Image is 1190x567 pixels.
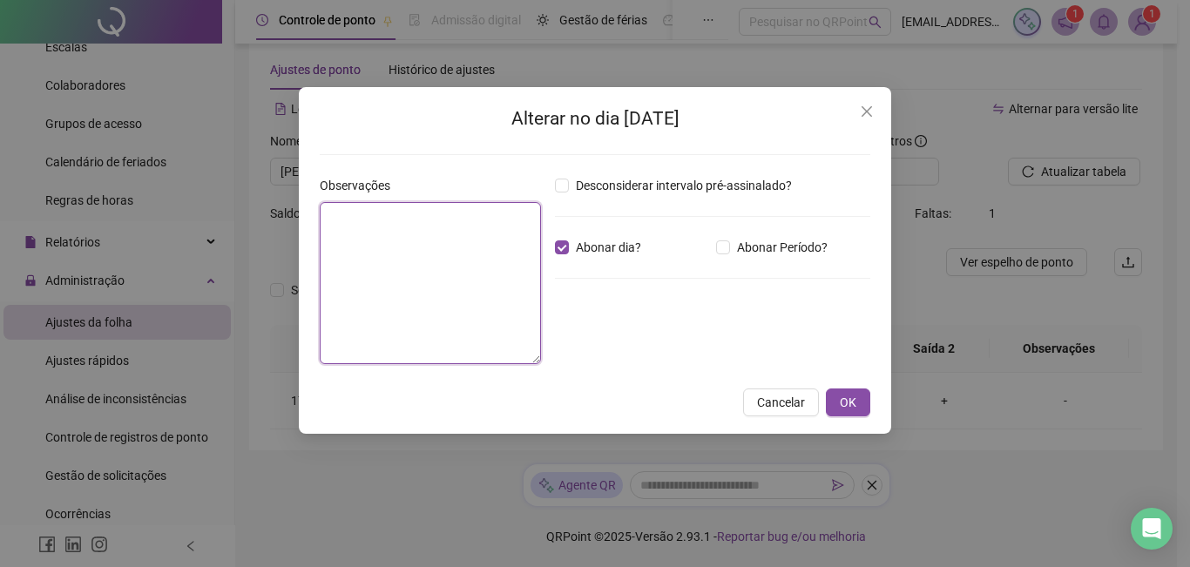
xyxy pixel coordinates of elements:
span: close [860,105,874,118]
div: Open Intercom Messenger [1131,508,1173,550]
button: Close [853,98,881,125]
button: Cancelar [743,388,819,416]
span: OK [840,393,856,412]
button: OK [826,388,870,416]
h2: Alterar no dia [DATE] [320,105,870,133]
span: Cancelar [757,393,805,412]
span: Abonar Período? [730,238,835,257]
label: Observações [320,176,402,195]
span: Abonar dia? [569,238,648,257]
span: Desconsiderar intervalo pré-assinalado? [569,176,799,195]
